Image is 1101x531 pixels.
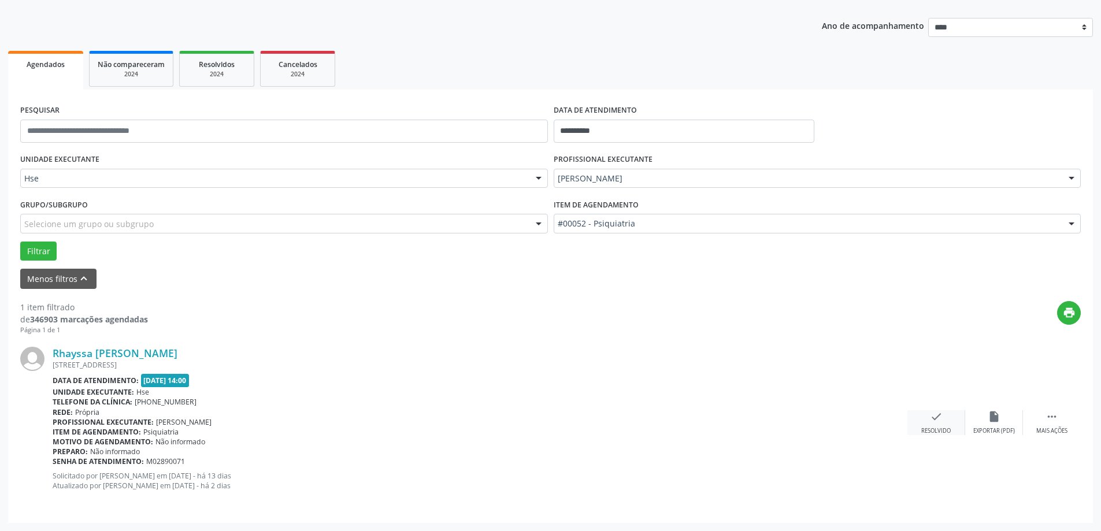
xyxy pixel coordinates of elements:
[90,447,140,456] span: Não informado
[558,173,1058,184] span: [PERSON_NAME]
[136,387,149,397] span: Hse
[20,102,60,120] label: PESQUISAR
[53,347,177,359] a: Rhayssa [PERSON_NAME]
[75,407,99,417] span: Própria
[98,60,165,69] span: Não compareceram
[973,427,1015,435] div: Exportar (PDF)
[24,218,154,230] span: Selecione um grupo ou subgrupo
[53,471,907,491] p: Solicitado por [PERSON_NAME] em [DATE] - há 13 dias Atualizado por [PERSON_NAME] em [DATE] - há 2...
[30,314,148,325] strong: 346903 marcações agendadas
[135,397,197,407] span: [PHONE_NUMBER]
[53,437,153,447] b: Motivo de agendamento:
[199,60,235,69] span: Resolvidos
[20,196,88,214] label: Grupo/Subgrupo
[53,447,88,456] b: Preparo:
[921,427,951,435] div: Resolvido
[156,417,212,427] span: [PERSON_NAME]
[188,70,246,79] div: 2024
[20,269,97,289] button: Menos filtroskeyboard_arrow_up
[1036,427,1067,435] div: Mais ações
[53,456,144,466] b: Senha de atendimento:
[20,313,148,325] div: de
[146,456,185,466] span: M02890071
[554,196,639,214] label: Item de agendamento
[53,417,154,427] b: Profissional executante:
[558,218,1058,229] span: #00052 - Psiquiatria
[279,60,317,69] span: Cancelados
[98,70,165,79] div: 2024
[1063,306,1076,319] i: print
[554,151,653,169] label: PROFISSIONAL EXECUTANTE
[53,387,134,397] b: Unidade executante:
[20,325,148,335] div: Página 1 de 1
[988,410,1000,423] i: insert_drive_file
[930,410,943,423] i: check
[20,301,148,313] div: 1 item filtrado
[53,397,132,407] b: Telefone da clínica:
[27,60,65,69] span: Agendados
[20,242,57,261] button: Filtrar
[1046,410,1058,423] i: 
[554,102,637,120] label: DATA DE ATENDIMENTO
[20,151,99,169] label: UNIDADE EXECUTANTE
[53,360,907,370] div: [STREET_ADDRESS]
[20,347,45,371] img: img
[53,427,141,437] b: Item de agendamento:
[143,427,179,437] span: Psiquiatria
[155,437,205,447] span: Não informado
[141,374,190,387] span: [DATE] 14:00
[53,407,73,417] b: Rede:
[77,272,90,285] i: keyboard_arrow_up
[24,173,524,184] span: Hse
[1057,301,1081,325] button: print
[822,18,924,32] p: Ano de acompanhamento
[269,70,327,79] div: 2024
[53,376,139,385] b: Data de atendimento:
